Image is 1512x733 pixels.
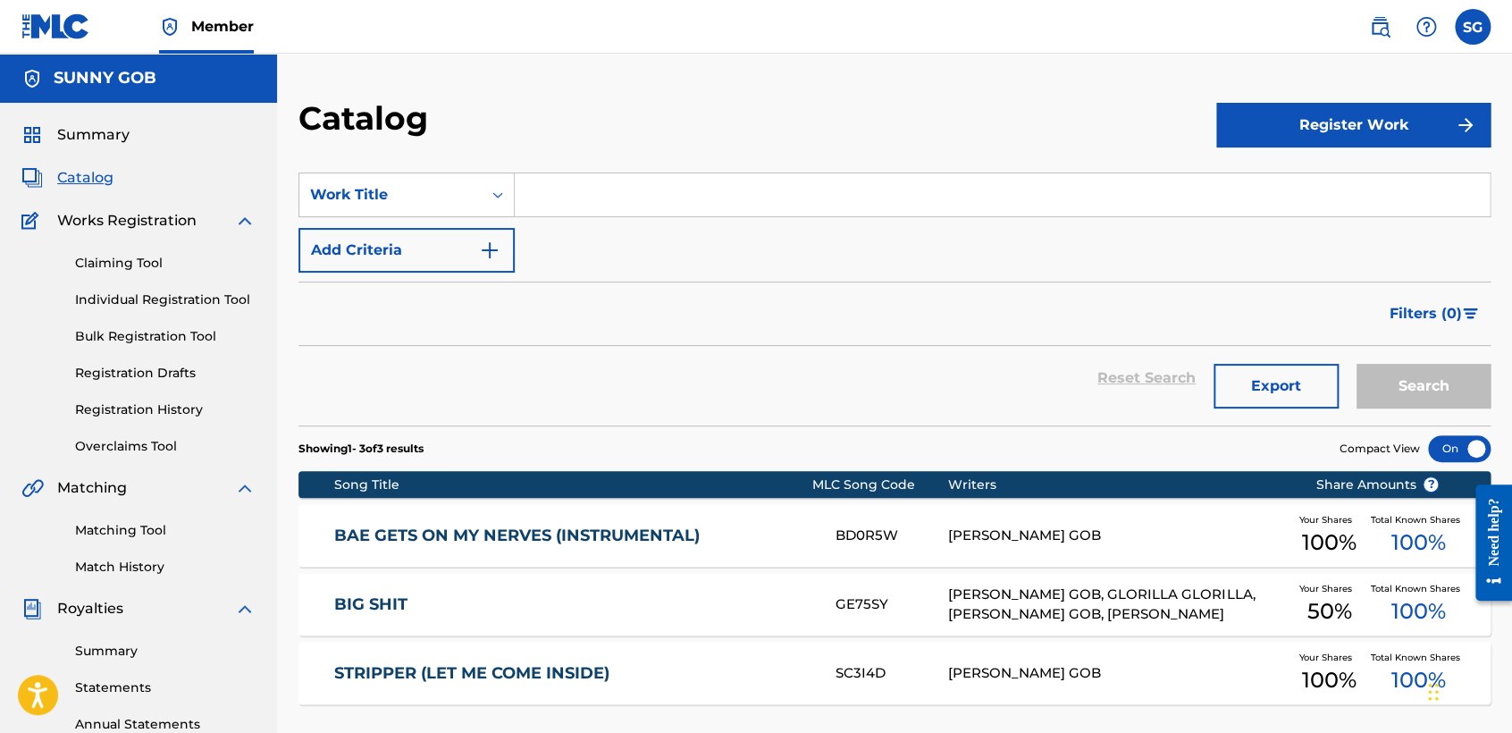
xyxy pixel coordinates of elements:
div: User Menu [1455,9,1491,45]
div: Song Title [334,476,812,494]
p: Showing 1 - 3 of 3 results [298,441,424,457]
span: Filters ( 0 ) [1390,303,1462,324]
img: Accounts [21,68,43,89]
div: Work Title [310,184,471,206]
a: BIG SHIT [334,594,811,615]
img: Catalog [21,167,43,189]
span: ? [1424,477,1438,492]
a: Registration Drafts [75,364,256,383]
span: Share Amounts [1315,476,1439,494]
a: Overclaims Tool [75,437,256,456]
span: 100 % [1302,527,1357,559]
div: [PERSON_NAME] GOB, GLORILLA GLORILLA, [PERSON_NAME] GOB, [PERSON_NAME] [948,585,1288,625]
span: Total Known Shares [1370,582,1466,595]
span: Total Known Shares [1370,513,1466,527]
img: Summary [21,124,43,146]
img: MLC Logo [21,13,90,39]
img: filter [1463,308,1478,319]
div: GE75SY [835,594,948,615]
span: 100 % [1391,527,1446,559]
span: Royalties [57,598,123,619]
span: Catalog [57,167,113,189]
a: Matching Tool [75,521,256,540]
h5: SUNNY GOB [54,68,156,88]
span: 100 % [1391,595,1446,628]
img: help [1415,16,1437,38]
span: Your Shares [1299,651,1359,664]
span: Works Registration [57,210,197,232]
img: expand [234,210,256,232]
a: Individual Registration Tool [75,291,256,309]
a: STRIPPER (LET ME COME INSIDE) [334,663,811,684]
button: Export [1214,364,1339,409]
button: Filters (0) [1379,291,1491,336]
a: Match History [75,558,256,577]
span: Your Shares [1299,513,1359,527]
img: Matching [21,477,44,499]
div: Widget de chat [1423,647,1512,733]
iframe: Chat Widget [1423,647,1512,733]
div: SC3I4D [835,663,948,684]
span: Your Shares [1299,582,1359,595]
img: Top Rightsholder [159,16,181,38]
span: Compact View [1340,441,1420,457]
img: Royalties [21,598,43,619]
img: search [1369,16,1390,38]
a: Summary [75,642,256,661]
img: Works Registration [21,210,45,232]
a: Public Search [1362,9,1398,45]
div: [PERSON_NAME] GOB [948,526,1288,546]
div: BD0R5W [835,526,948,546]
img: 9d2ae6d4665cec9f34b9.svg [479,240,500,261]
span: Summary [57,124,130,146]
span: 50 % [1306,595,1351,628]
a: Bulk Registration Tool [75,327,256,346]
div: [PERSON_NAME] GOB [948,663,1288,684]
a: CatalogCatalog [21,167,113,189]
img: expand [234,598,256,619]
div: Writers [948,476,1288,494]
button: Register Work [1216,103,1491,147]
div: MLC Song Code [812,476,948,494]
a: BAE GETS ON MY NERVES (INSTRUMENTAL) [334,526,811,546]
span: Matching [57,477,127,499]
img: f7272a7cc735f4ea7f67.svg [1455,114,1476,136]
button: Add Criteria [298,228,515,273]
a: Claiming Tool [75,254,256,273]
a: SummarySummary [21,124,130,146]
a: Registration History [75,400,256,419]
h2: Catalog [298,98,437,139]
iframe: Resource Center [1462,471,1512,615]
span: 100 % [1391,664,1446,696]
form: Search Form [298,173,1491,425]
span: Total Known Shares [1370,651,1466,664]
span: 100 % [1302,664,1357,696]
a: Statements [75,678,256,697]
span: Member [191,16,254,37]
div: Glisser [1428,665,1439,719]
div: Help [1408,9,1444,45]
img: expand [234,477,256,499]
